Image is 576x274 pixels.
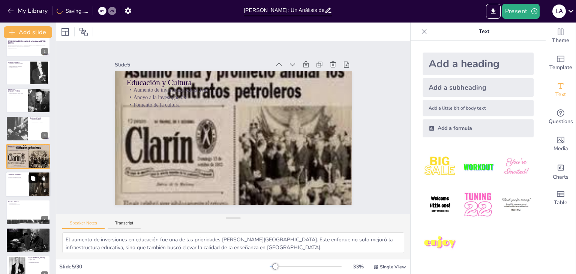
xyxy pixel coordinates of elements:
[349,263,367,270] div: 33 %
[59,26,71,38] div: Layout
[6,172,51,197] div: 6
[553,173,568,181] span: Charts
[8,229,48,231] p: La Crisis de 1966
[41,48,48,55] div: 1
[546,131,576,158] div: Add images, graphics, shapes or video
[28,259,48,260] p: Justicia social
[8,147,48,148] p: Aumento de inversiones educativas
[8,176,26,178] p: Políticas de industrialización
[6,228,50,253] div: 8
[39,174,48,183] button: Delete Slide
[28,262,48,263] p: Participación ciudadana
[8,204,48,205] p: Resistencia a las reformas
[8,67,28,68] p: Desafíos económicos
[41,76,48,83] div: 2
[546,158,576,185] div: Add charts and graphs
[430,23,538,41] p: Text
[546,50,576,77] div: Add ready made slides
[8,179,26,181] p: Diversificación de la economía
[552,36,569,45] span: Theme
[8,88,26,92] p: La Elección [PERSON_NAME]
[121,49,278,72] div: Slide 5
[8,230,48,232] p: Golpe de estado
[380,264,406,270] span: Single View
[502,4,540,19] button: Present
[41,244,48,250] div: 8
[460,187,495,222] img: 5.jpeg
[423,53,534,75] div: Add a heading
[62,221,105,229] button: Speaker Notes
[28,260,48,262] p: Defensa de los derechos humanos
[6,5,51,17] button: My Library
[423,149,457,184] img: 1.jpeg
[8,94,26,96] p: Desarrollo social y político
[57,8,88,15] div: Saving......
[8,64,28,66] p: Enfoque en la democracia
[30,119,48,120] p: Creación de hospitales
[8,203,48,204] p: Oposición militar
[6,144,50,169] div: 5
[8,45,48,47] p: Esta presentación examina la vida y la presidencia de [PERSON_NAME], enfocándose en sus políticas...
[549,63,572,72] span: Template
[4,26,52,38] button: Add slide
[244,5,324,16] input: Insert title
[423,100,534,116] div: Add a little bit of body text
[8,93,26,94] p: Compromiso con la justicia social
[554,199,567,207] span: Table
[546,23,576,50] div: Change the overall theme
[131,66,345,99] p: Educación y Cultura
[8,201,48,203] p: Desafíos Políticos
[499,149,534,184] img: 3.jpeg
[499,187,534,222] img: 6.jpeg
[8,233,48,235] p: Repercusiones en la sociedad
[460,149,495,184] img: 2.jpeg
[423,119,534,137] div: Add a formula
[6,32,50,57] div: 1
[423,187,457,222] img: 4.jpeg
[423,78,534,97] div: Add a subheading
[41,160,48,167] div: 5
[30,120,48,122] p: Programas de vacunación
[552,5,566,18] div: L A
[8,145,48,147] p: Educación y Cultura
[8,40,46,44] strong: [PERSON_NAME]: Un Análisis de su Presidencia ([DATE]-[DATE])
[486,4,501,19] button: Export to PowerPoint
[41,216,48,223] div: 7
[8,232,48,233] p: Fin del gobierno democrático
[6,88,50,113] div: 3
[552,4,566,19] button: L A
[546,185,576,212] div: Add a table
[546,77,576,104] div: Add text boxes
[8,205,48,207] p: Compromiso con la democracia
[30,122,48,123] p: Atención médica de calidad
[6,200,50,224] div: 7
[8,173,26,176] p: Desarrollo Económico
[6,60,50,85] div: 2
[8,47,48,49] p: Generated with [URL]
[553,145,568,153] span: Media
[6,116,50,141] div: 4
[130,75,344,105] p: Aumento de inversiones educativas
[59,263,270,270] div: Slide 5 / 30
[8,148,48,150] p: Apoyo a la investigación
[8,178,26,179] p: Fomento de la inversión nacional
[546,104,576,131] div: Get real-time input from your audience
[28,257,48,259] p: Legado [PERSON_NAME]
[41,132,48,139] div: 4
[129,90,342,120] p: Fomento de la cultura
[42,188,48,194] div: 6
[8,66,28,67] p: Impacto en la salud y educación
[108,221,141,229] button: Transcript
[8,92,26,93] p: Elección en 1963
[28,174,37,183] button: Duplicate Slide
[30,117,48,119] p: Políticas de Salud
[62,232,404,253] textarea: El aumento de inversiones en educación fue una de las prioridades [PERSON_NAME][GEOGRAPHIC_DATA]....
[549,117,573,126] span: Questions
[8,149,48,151] p: Fomento de la cultura
[555,90,566,99] span: Text
[79,27,88,36] span: Position
[8,63,28,64] p: Contexto de inestabilidad política
[8,61,28,63] p: Contexto Histórico
[130,83,343,112] p: Apoyo a la investigación
[41,104,48,111] div: 3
